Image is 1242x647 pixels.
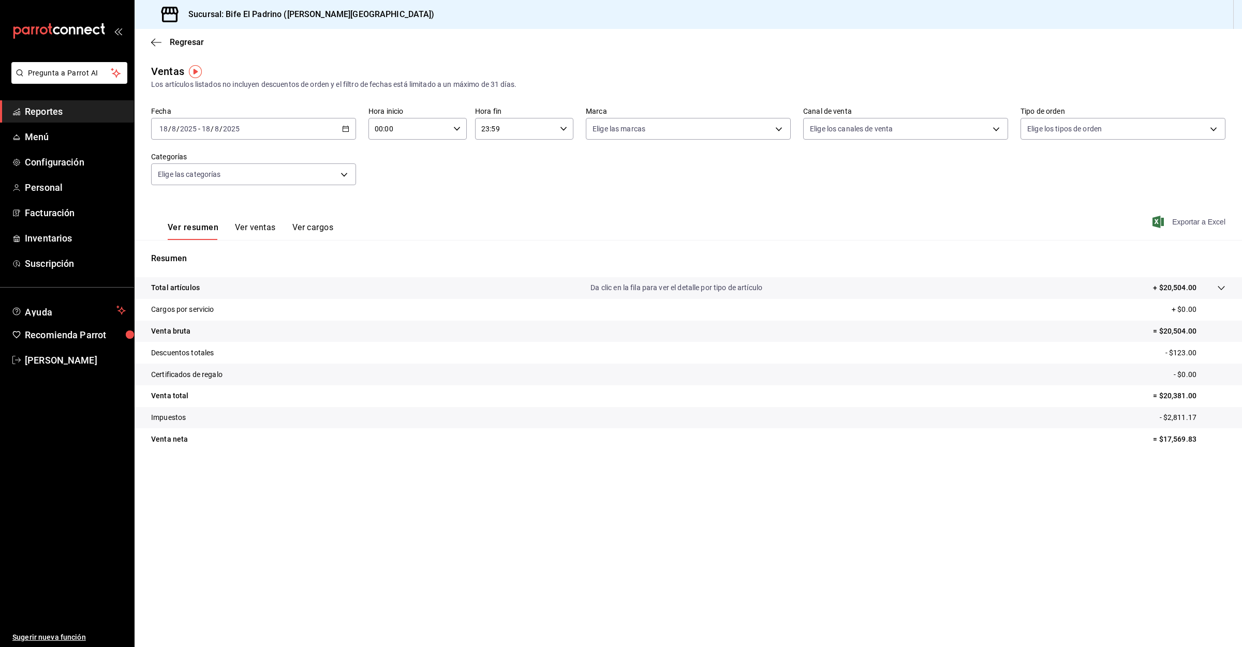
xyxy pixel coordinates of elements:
p: - $123.00 [1165,348,1225,358]
p: + $0.00 [1172,304,1225,315]
div: Ventas [151,64,184,79]
span: Inventarios [25,231,126,245]
input: ---- [223,125,240,133]
span: Elige las categorías [158,169,221,179]
div: navigation tabs [168,222,333,240]
span: / [176,125,180,133]
span: / [168,125,171,133]
label: Tipo de orden [1021,108,1225,115]
span: Recomienda Parrot [25,328,126,342]
p: Venta bruta [151,326,190,337]
p: - $0.00 [1174,369,1225,380]
a: Pregunta a Parrot AI [7,75,127,86]
span: - [198,125,200,133]
span: Pregunta a Parrot AI [28,68,111,79]
span: Menú [25,130,126,144]
label: Marca [586,108,791,115]
span: Sugerir nueva función [12,632,126,643]
span: Elige las marcas [593,124,645,134]
span: Elige los tipos de orden [1027,124,1102,134]
input: -- [201,125,211,133]
input: -- [171,125,176,133]
label: Categorías [151,153,356,160]
span: Ayuda [25,304,112,317]
p: Cargos por servicio [151,304,214,315]
input: -- [214,125,219,133]
p: Certificados de regalo [151,369,223,380]
p: Impuestos [151,412,186,423]
span: Personal [25,180,126,194]
span: Elige los canales de venta [810,124,893,134]
button: Regresar [151,37,204,47]
label: Hora fin [475,108,573,115]
p: Total artículos [151,282,200,293]
p: Da clic en la fila para ver el detalle por tipo de artículo [590,282,762,293]
p: + $20,504.00 [1153,282,1196,293]
p: Descuentos totales [151,348,214,358]
button: Ver resumen [168,222,218,240]
button: open_drawer_menu [114,27,122,35]
label: Fecha [151,108,356,115]
p: = $20,381.00 [1153,390,1225,401]
img: Tooltip marker [189,65,202,78]
p: Venta neta [151,434,188,445]
button: Pregunta a Parrot AI [11,62,127,84]
span: / [219,125,223,133]
input: ---- [180,125,197,133]
span: [PERSON_NAME] [25,353,126,367]
span: Reportes [25,104,126,118]
p: - $2,811.17 [1160,412,1225,423]
p: Resumen [151,252,1225,265]
span: Regresar [170,37,204,47]
p: = $17,569.83 [1153,434,1225,445]
button: Ver ventas [235,222,276,240]
label: Canal de venta [803,108,1008,115]
span: / [211,125,214,133]
p: = $20,504.00 [1153,326,1225,337]
input: -- [159,125,168,133]
span: Configuración [25,155,126,169]
span: Suscripción [25,257,126,270]
div: Los artículos listados no incluyen descuentos de orden y el filtro de fechas está limitado a un m... [151,79,1225,90]
span: Facturación [25,206,126,220]
label: Hora inicio [368,108,467,115]
button: Ver cargos [292,222,334,240]
h3: Sucursal: Bife El Padrino ([PERSON_NAME][GEOGRAPHIC_DATA]) [180,8,435,21]
button: Exportar a Excel [1155,216,1225,228]
p: Venta total [151,390,188,401]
